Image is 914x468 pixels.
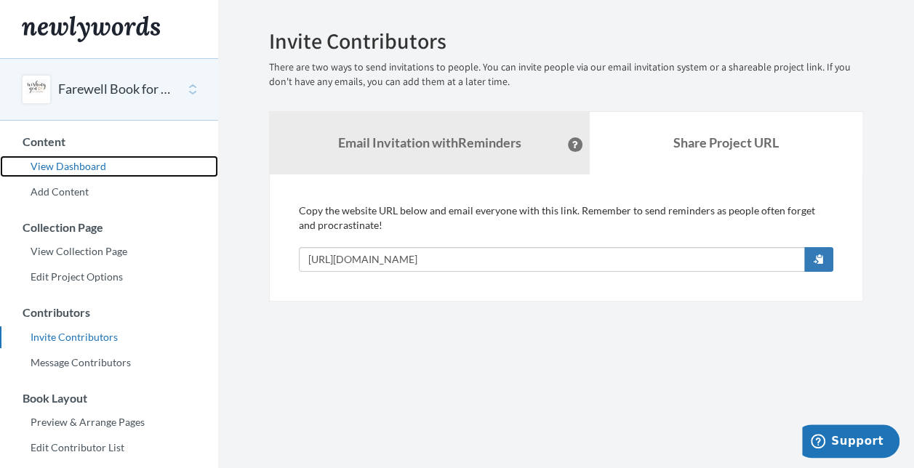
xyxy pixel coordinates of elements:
h3: Book Layout [1,392,218,405]
h2: Invite Contributors [269,29,863,53]
h3: Collection Page [1,221,218,234]
h3: Content [1,135,218,148]
p: There are two ways to send invitations to people. You can invite people via our email invitation ... [269,60,863,89]
iframe: Opens a widget where you can chat to one of our agents [802,424,899,461]
img: Newlywords logo [22,16,160,42]
button: Farewell Book for Deni [58,80,176,99]
strong: Email Invitation with Reminders [338,134,521,150]
h3: Contributors [1,306,218,319]
b: Share Project URL [673,134,779,150]
div: Copy the website URL below and email everyone with this link. Remember to send reminders as peopl... [299,203,833,272]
